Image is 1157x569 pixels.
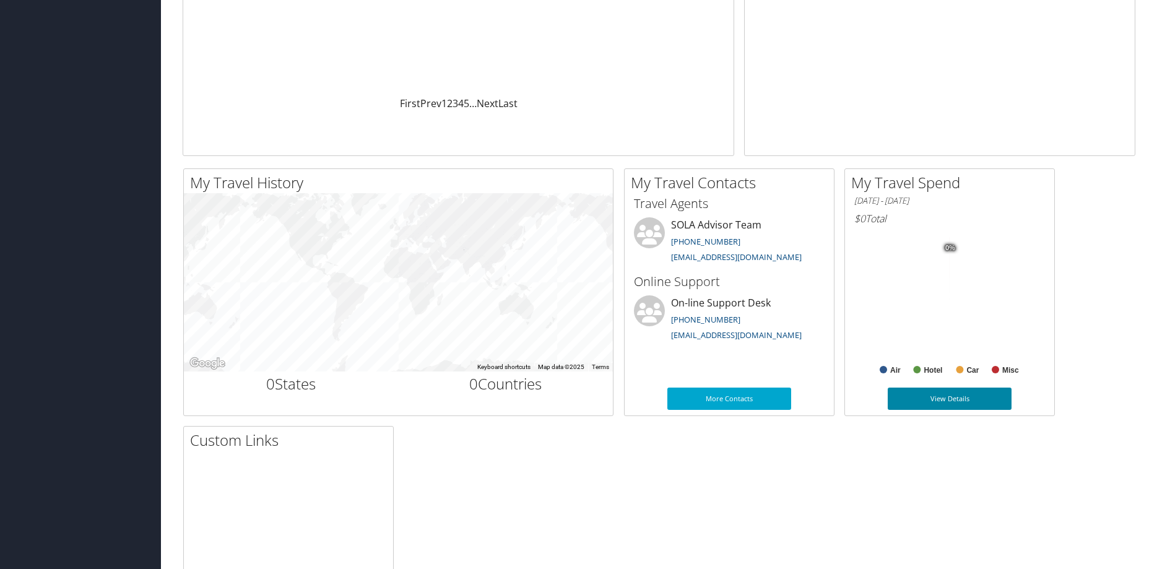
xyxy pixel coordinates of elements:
[266,373,275,394] span: 0
[193,373,389,394] h2: States
[498,97,518,110] a: Last
[628,217,831,268] li: SOLA Advisor Team
[854,195,1045,207] h6: [DATE] - [DATE]
[924,366,942,375] text: Hotel
[854,212,1045,225] h6: Total
[477,363,531,371] button: Keyboard shortcuts
[671,314,740,325] a: [PHONE_NUMBER]
[631,172,834,193] h2: My Travel Contacts
[190,172,613,193] h2: My Travel History
[945,244,955,251] tspan: 0%
[469,97,477,110] span: …
[400,97,420,110] a: First
[966,366,979,375] text: Car
[441,97,447,110] a: 1
[1002,366,1019,375] text: Misc
[458,97,464,110] a: 4
[634,195,825,212] h3: Travel Agents
[187,355,228,371] a: Open this area in Google Maps (opens a new window)
[634,273,825,290] h3: Online Support
[628,295,831,346] li: On-line Support Desk
[190,430,393,451] h2: Custom Links
[851,172,1054,193] h2: My Travel Spend
[187,355,228,371] img: Google
[447,97,453,110] a: 2
[671,236,740,247] a: [PHONE_NUMBER]
[890,366,901,375] text: Air
[538,363,584,370] span: Map data ©2025
[464,97,469,110] a: 5
[671,329,802,341] a: [EMAIL_ADDRESS][DOMAIN_NAME]
[477,97,498,110] a: Next
[671,251,802,263] a: [EMAIL_ADDRESS][DOMAIN_NAME]
[592,363,609,370] a: Terms (opens in new tab)
[469,373,478,394] span: 0
[854,212,865,225] span: $0
[888,388,1012,410] a: View Details
[408,373,604,394] h2: Countries
[420,97,441,110] a: Prev
[453,97,458,110] a: 3
[667,388,791,410] a: More Contacts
